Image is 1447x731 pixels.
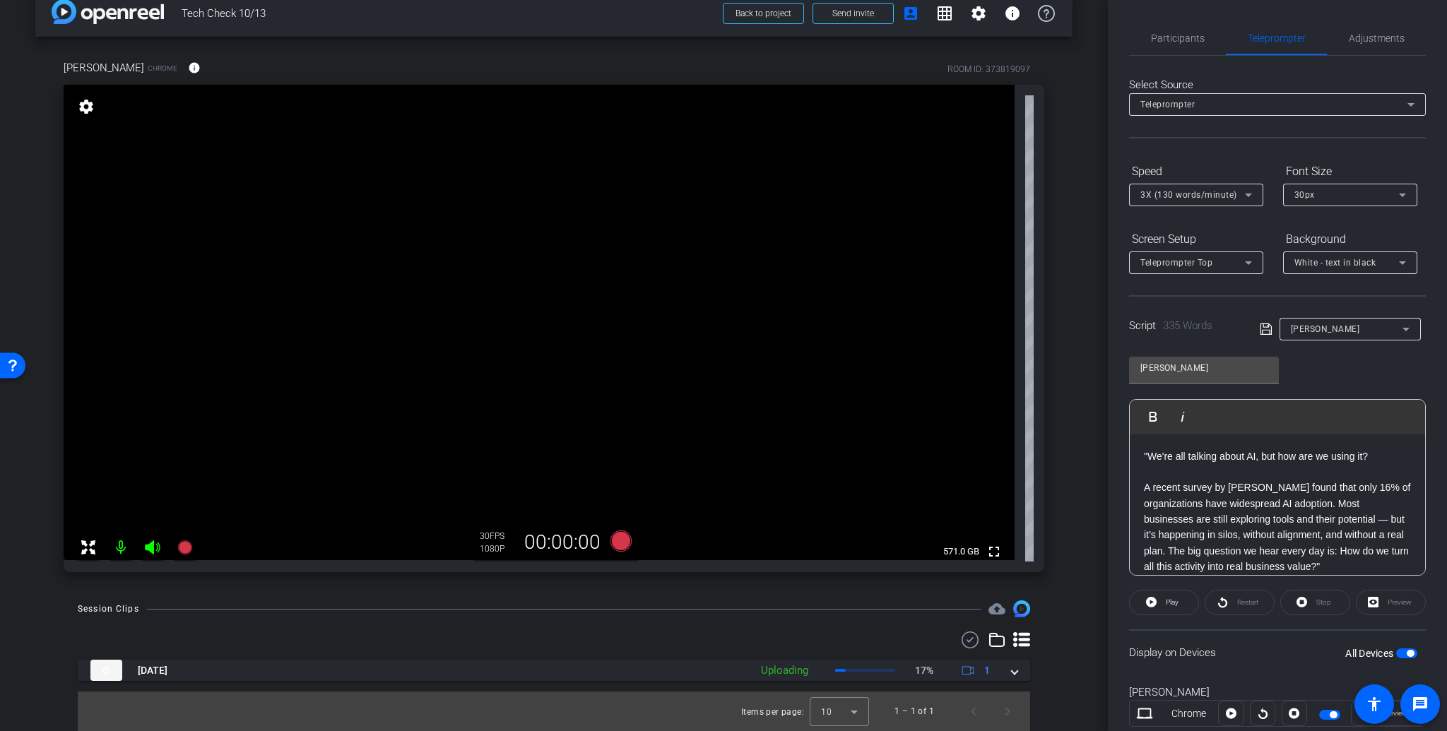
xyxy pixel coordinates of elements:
[480,530,515,542] div: 30
[1366,696,1383,713] mat-icon: accessibility
[1163,319,1212,332] span: 335 Words
[1140,258,1212,268] span: Teleprompter Top
[723,3,804,24] button: Back to project
[1283,160,1417,184] div: Font Size
[1349,33,1405,43] span: Adjustments
[1129,227,1263,251] div: Screen Setup
[947,63,1030,76] div: ROOM ID: 373819097
[76,98,96,115] mat-icon: settings
[938,543,984,560] span: 571.0 GB
[1159,706,1219,721] div: Chrome
[1144,448,1411,464] p: "We're all talking about AI, but how are we using it?
[1412,696,1429,713] mat-icon: message
[915,663,933,678] p: 17%
[1351,701,1425,726] button: Preview
[1129,318,1240,334] div: Script
[1013,600,1030,617] img: Session clips
[1291,324,1360,334] span: [PERSON_NAME]
[138,663,167,678] span: [DATE]
[813,3,894,24] button: Send invite
[1129,160,1263,184] div: Speed
[148,63,177,73] span: Chrome
[1383,709,1407,717] span: Preview
[1248,33,1306,43] span: Teleprompter
[988,600,1005,617] span: Destinations for your clips
[957,694,991,728] button: Previous page
[1004,5,1021,22] mat-icon: info
[490,531,504,541] span: FPS
[832,8,874,19] span: Send invite
[90,660,122,681] img: thumb-nail
[1345,646,1396,660] label: All Devices
[515,530,610,554] div: 00:00:00
[1129,629,1426,675] div: Display on Devices
[1144,480,1411,574] p: A recent survey by [PERSON_NAME] found that only 16% of organizations have widespread AI adoption...
[1151,33,1205,43] span: Participants
[64,60,144,76] span: [PERSON_NAME]
[736,8,791,18] span: Back to project
[78,602,139,616] div: Session Clips
[78,660,1030,681] mat-expansion-panel-header: thumb-nail[DATE]Uploading17%1
[894,704,934,718] div: 1 – 1 of 1
[970,5,987,22] mat-icon: settings
[1129,590,1199,615] button: Play
[1140,403,1167,431] button: Bold (⌘B)
[188,61,201,74] mat-icon: info
[1283,227,1417,251] div: Background
[1129,684,1426,701] div: [PERSON_NAME]
[754,662,815,679] div: Uploading
[1129,77,1426,93] div: Select Source
[988,600,1005,617] mat-icon: cloud_upload
[1140,100,1195,109] span: Teleprompter
[1166,598,1179,606] span: Play
[1169,403,1196,431] button: Italic (⌘I)
[986,543,1003,560] mat-icon: fullscreen
[1140,190,1237,200] span: 3X (130 words/minute)
[902,5,919,22] mat-icon: account_box
[991,694,1024,728] button: Next page
[984,663,990,678] span: 1
[1294,258,1376,268] span: White - text in black
[741,705,804,719] div: Items per page:
[1294,190,1315,200] span: 30px
[480,543,515,554] div: 1080P
[936,5,953,22] mat-icon: grid_on
[1140,359,1268,376] input: Title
